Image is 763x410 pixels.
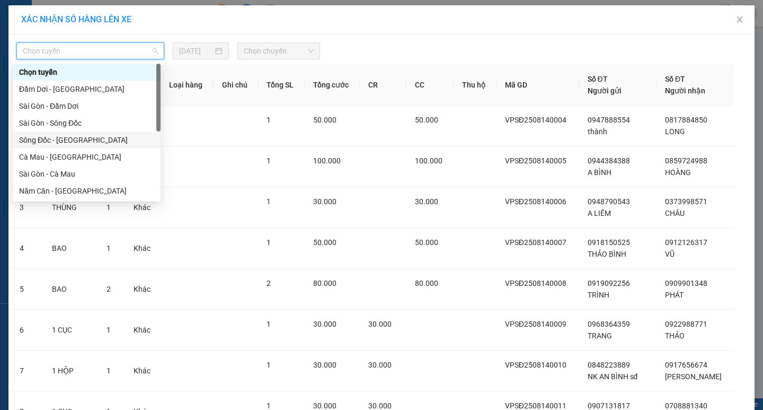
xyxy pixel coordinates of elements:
span: 0944384388 [588,156,630,165]
span: Chọn chuyến [244,43,314,59]
div: Đầm Dơi - [GEOGRAPHIC_DATA] [19,83,154,95]
div: Chọn tuyến [19,66,154,78]
span: VPSĐ2508140004 [505,116,566,124]
th: STT [11,65,43,106]
span: THẢO [665,332,685,340]
span: THẢO BÌNH [588,250,626,258]
span: 30.000 [313,197,336,206]
span: Người gửi [588,86,622,95]
span: Chọn tuyến [23,43,158,59]
td: 1 [11,106,43,146]
span: VPSĐ2508140010 [505,361,566,369]
span: 100.000 [313,156,341,165]
td: BAO [43,228,98,269]
span: 1 [267,320,271,328]
td: 4 [11,228,43,269]
span: 0918150525 [588,238,630,247]
span: Người nhận [665,86,705,95]
span: 30.000 [368,402,392,410]
span: 1 [107,326,111,334]
span: 0817884850 [665,116,707,124]
td: Khác [125,269,161,310]
span: 0948790543 [588,197,630,206]
span: 50.000 [415,238,438,247]
td: 7 [11,351,43,391]
div: Sài Gòn - Cà Mau [19,168,154,180]
span: A LIÊM [588,209,611,217]
span: 0373998571 [665,197,707,206]
span: 1 [267,116,271,124]
span: close [735,15,744,24]
div: Sài Gòn - Cà Mau [13,165,161,182]
span: 30.000 [368,361,392,369]
th: CR [360,65,406,106]
div: Cà Mau - Sài Gòn [13,149,161,165]
th: Mã GD [496,65,579,106]
span: A BÌNH [588,168,611,177]
th: Tổng SL [258,65,304,106]
span: 1 [267,402,271,410]
div: Năm Căn - Sài Gòn [13,182,161,199]
span: 0848223889 [588,361,630,369]
span: 0859724988 [665,156,707,165]
span: 0968364359 [588,320,630,328]
span: 0907131817 [588,402,630,410]
td: 1 HỘP [43,351,98,391]
span: 0909901348 [665,279,707,287]
span: 80.000 [313,279,336,287]
span: VPSĐ2508140006 [505,197,566,206]
td: Khác [125,228,161,269]
th: CC [406,65,453,106]
span: 100.000 [415,156,442,165]
div: Đầm Dơi - Sài Gòn [13,81,161,98]
span: 50.000 [415,116,438,124]
span: 30.000 [313,402,336,410]
span: 1 [107,203,111,212]
span: VPSĐ2508140005 [505,156,566,165]
span: NK AN BÌNH sđ [588,372,638,381]
span: 80.000 [415,279,438,287]
td: Khác [125,310,161,351]
td: 1 CỤC [43,310,98,351]
div: Chọn tuyến [13,64,161,81]
th: Thu hộ [454,65,496,106]
th: Tổng cước [305,65,360,106]
span: 1 [107,367,111,375]
span: 2 [267,279,271,287]
span: CHÂU [665,209,685,217]
span: VPSĐ2508140011 [505,402,566,410]
span: 0922988771 [665,320,707,328]
span: LONG [665,127,685,136]
span: PHÁT [665,291,684,299]
span: 30.000 [368,320,392,328]
span: 0912126317 [665,238,707,247]
span: 0708881340 [665,402,707,410]
span: 50.000 [313,238,336,247]
span: thành [588,127,607,136]
td: 3 [11,187,43,228]
input: 14/08/2025 [179,45,214,57]
div: Năm Căn - [GEOGRAPHIC_DATA] [19,185,154,197]
th: Ghi chú [214,65,258,106]
span: TRANG [588,332,612,340]
span: 30.000 [415,197,438,206]
span: 30.000 [313,361,336,369]
span: VPSĐ2508140009 [505,320,566,328]
td: BAO [43,269,98,310]
span: 1 [267,361,271,369]
span: 2 [107,285,111,293]
span: TRÌNH [588,291,609,299]
div: Sài Gòn - Sông Đốc [13,115,161,132]
td: THÙNG [43,187,98,228]
td: 6 [11,310,43,351]
div: Cà Mau - [GEOGRAPHIC_DATA] [19,151,154,163]
span: VPSĐ2508140007 [505,238,566,247]
span: HOÀNG [665,168,691,177]
span: 1 [107,244,111,252]
span: 1 [267,156,271,165]
span: VŨ [665,250,675,258]
span: [PERSON_NAME] [665,372,722,381]
td: Khác [125,187,161,228]
td: 5 [11,269,43,310]
span: Số ĐT [588,75,608,83]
